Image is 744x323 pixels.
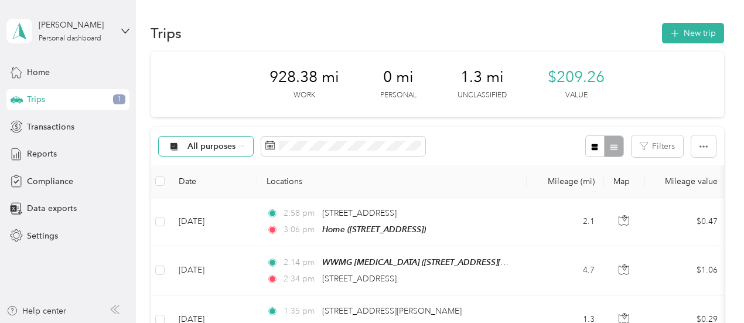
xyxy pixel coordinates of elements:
div: [PERSON_NAME] [39,19,112,31]
span: Home ([STREET_ADDRESS]) [322,225,426,234]
span: 1:35 pm [284,305,317,318]
td: [DATE] [169,198,257,246]
span: All purposes [187,142,236,151]
th: Mileage (mi) [527,165,604,198]
th: Date [169,165,257,198]
span: 2:14 pm [284,256,317,269]
button: Filters [632,135,683,157]
td: 4.7 [527,246,604,295]
div: Personal dashboard [39,35,101,42]
th: Locations [257,165,527,198]
span: Home [27,66,50,79]
td: [DATE] [169,246,257,295]
td: 2.1 [527,198,604,246]
span: [STREET_ADDRESS] [322,208,397,218]
span: Data exports [27,202,77,215]
p: Value [565,90,588,101]
span: 1.3 mi [460,68,504,87]
span: $209.26 [548,68,605,87]
span: 2:34 pm [284,273,317,285]
span: 2:58 pm [284,207,317,220]
iframe: Everlance-gr Chat Button Frame [678,257,744,323]
th: Map [604,165,645,198]
span: Trips [27,93,45,106]
p: Work [293,90,315,101]
span: Compliance [27,175,73,188]
p: Unclassified [458,90,507,101]
span: Transactions [27,121,74,133]
th: Mileage value [645,165,727,198]
span: 3:06 pm [284,223,317,236]
span: [STREET_ADDRESS] [322,274,397,284]
span: [STREET_ADDRESS][PERSON_NAME] [322,306,462,316]
button: Help center [6,305,66,317]
p: Personal [380,90,417,101]
span: Reports [27,148,57,160]
span: 0 mi [383,68,414,87]
h1: Trips [151,27,182,39]
span: 1 [113,94,125,105]
td: $0.47 [645,198,727,246]
span: 928.38 mi [269,68,339,87]
span: Settings [27,230,58,242]
span: WWMG [MEDICAL_DATA] ([STREET_ADDRESS][PERSON_NAME]) [322,257,566,267]
td: $1.06 [645,246,727,295]
button: New trip [662,23,724,43]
